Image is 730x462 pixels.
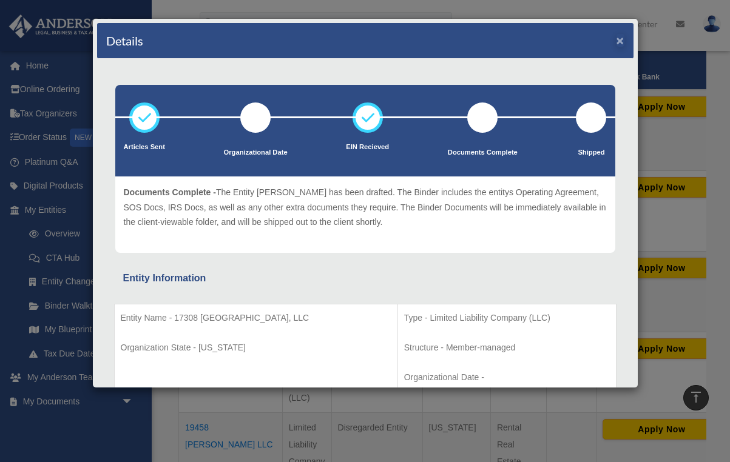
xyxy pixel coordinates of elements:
button: × [617,34,624,47]
p: Type - Limited Liability Company (LLC) [404,310,610,326]
p: Documents Complete [448,147,518,159]
p: The Entity [PERSON_NAME] has been drafted. The Binder includes the entitys Operating Agreement, S... [124,185,607,230]
span: Documents Complete - [124,187,216,197]
p: Shipped [576,147,606,159]
p: Structure - Member-managed [404,340,610,355]
p: Organizational Date - [404,370,610,385]
p: Entity Name - 17308 [GEOGRAPHIC_DATA], LLC [121,310,391,326]
p: Organizational Date [224,147,288,159]
h4: Details [106,32,143,49]
p: EIN Recieved [346,141,389,153]
div: Entity Information [123,270,607,287]
p: Organization State - [US_STATE] [121,340,391,355]
p: Articles Sent [124,141,165,153]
